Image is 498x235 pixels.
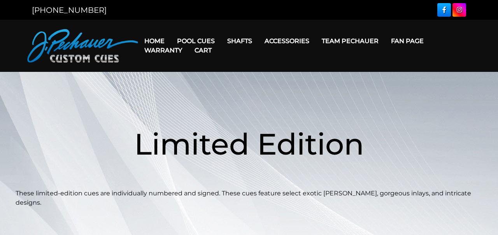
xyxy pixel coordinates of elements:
a: Shafts [221,31,258,51]
a: [PHONE_NUMBER] [32,5,107,15]
a: Accessories [258,31,316,51]
a: Cart [188,40,218,60]
a: Home [138,31,171,51]
img: Pechauer Custom Cues [27,29,138,63]
a: Team Pechauer [316,31,385,51]
span: Limited Edition [134,126,364,162]
p: These limited-edition cues are individually numbered and signed. These cues feature select exotic... [16,189,482,207]
a: Fan Page [385,31,430,51]
a: Warranty [138,40,188,60]
a: Pool Cues [171,31,221,51]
